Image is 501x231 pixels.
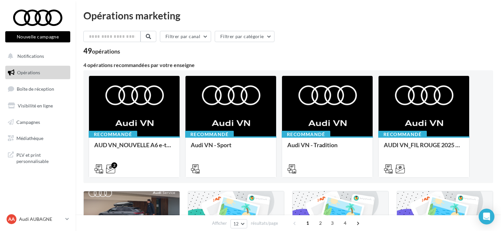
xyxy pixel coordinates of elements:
div: Opérations marketing [83,11,493,20]
div: Recommandé [185,131,234,138]
button: Notifications [4,49,69,63]
button: Nouvelle campagne [5,31,70,42]
p: Audi AUBAGNE [19,216,63,222]
span: Visibilité en ligne [18,103,53,108]
span: Médiathèque [16,135,43,141]
div: AUDI VN_FIL ROUGE 2025 - A1, Q2, Q3, Q5 et Q4 e-tron [384,142,464,155]
span: PLV et print personnalisable [16,150,68,165]
span: Afficher [212,220,227,226]
div: 49 [83,47,120,55]
button: Filtrer par catégorie [215,31,274,42]
div: AUD VN_NOUVELLE A6 e-tron [94,142,174,155]
span: AA [8,216,15,222]
div: Recommandé [378,131,427,138]
span: 4 [340,218,350,228]
div: 2 [111,162,117,168]
span: Opérations [17,70,40,75]
a: AA Audi AUBAGNE [5,213,70,225]
a: Visibilité en ligne [4,99,72,113]
a: Opérations [4,66,72,80]
span: 12 [233,221,239,226]
button: Filtrer par canal [160,31,211,42]
a: Campagnes [4,115,72,129]
a: Boîte de réception [4,82,72,96]
div: Recommandé [89,131,137,138]
a: Médiathèque [4,131,72,145]
a: PLV et print personnalisable [4,148,72,167]
span: 3 [327,218,338,228]
div: 4 opérations recommandées par votre enseigne [83,62,493,68]
div: Audi VN - Tradition [287,142,367,155]
button: 12 [230,219,247,228]
span: Boîte de réception [17,86,54,92]
span: Notifications [17,53,44,59]
span: Campagnes [16,119,40,125]
div: Open Intercom Messenger [479,209,494,224]
div: Audi VN - Sport [191,142,271,155]
span: 2 [315,218,326,228]
span: 1 [302,218,313,228]
span: résultats/page [251,220,278,226]
div: Recommandé [282,131,330,138]
div: opérations [92,48,120,54]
